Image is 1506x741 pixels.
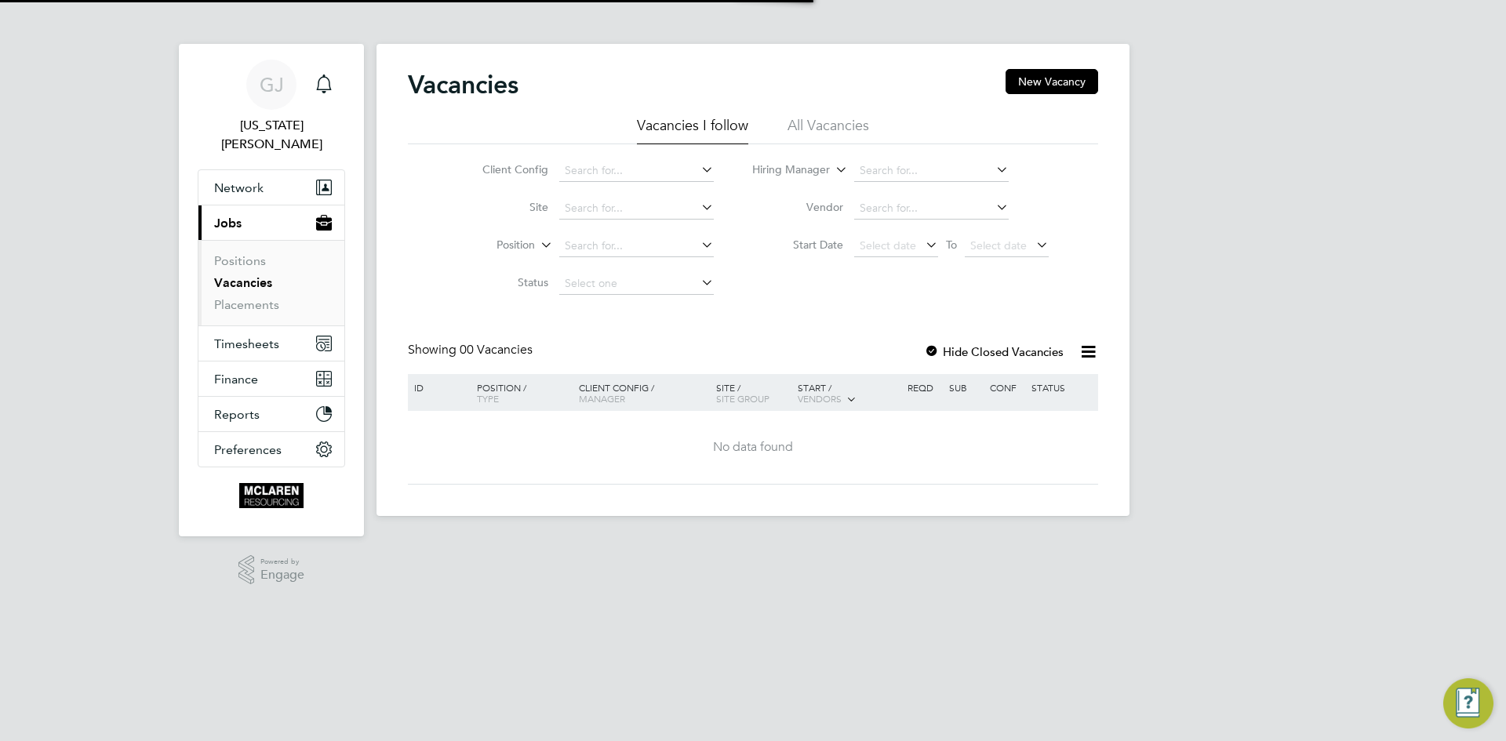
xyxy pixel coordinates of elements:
[460,342,533,358] span: 00 Vacancies
[214,253,266,268] a: Positions
[941,234,962,255] span: To
[559,235,714,257] input: Search for...
[214,336,279,351] span: Timesheets
[1006,69,1098,94] button: New Vacancy
[408,69,518,100] h2: Vacancies
[458,200,548,214] label: Site
[408,342,536,358] div: Showing
[198,432,344,467] button: Preferences
[559,273,714,295] input: Select one
[214,442,282,457] span: Preferences
[410,374,465,401] div: ID
[214,407,260,422] span: Reports
[198,116,345,154] span: Georgia Jesson
[260,568,304,582] span: Engage
[198,170,344,205] button: Network
[712,374,795,412] div: Site /
[559,160,714,182] input: Search for...
[924,344,1064,359] label: Hide Closed Vacancies
[753,238,843,252] label: Start Date
[465,374,575,412] div: Position /
[559,198,714,220] input: Search for...
[1028,374,1096,401] div: Status
[579,392,625,405] span: Manager
[214,275,272,290] a: Vacancies
[198,397,344,431] button: Reports
[794,374,904,413] div: Start /
[458,162,548,176] label: Client Config
[214,216,242,231] span: Jobs
[239,483,303,508] img: mclaren-logo-retina.png
[198,240,344,325] div: Jobs
[198,483,345,508] a: Go to home page
[198,326,344,361] button: Timesheets
[458,275,548,289] label: Status
[798,392,842,405] span: Vendors
[445,238,535,253] label: Position
[179,44,364,536] nav: Main navigation
[214,372,258,387] span: Finance
[260,555,304,568] span: Powered by
[575,374,712,412] div: Client Config /
[716,392,769,405] span: Site Group
[945,374,986,401] div: Sub
[860,238,916,252] span: Select date
[260,74,284,95] span: GJ
[238,555,305,585] a: Powered byEngage
[788,116,869,144] li: All Vacancies
[854,160,1009,182] input: Search for...
[970,238,1027,252] span: Select date
[753,200,843,214] label: Vendor
[1443,678,1493,728] button: Engage Resource Center
[198,205,344,240] button: Jobs
[904,374,944,401] div: Reqd
[214,297,279,312] a: Placements
[854,198,1009,220] input: Search for...
[214,180,264,195] span: Network
[986,374,1027,401] div: Conf
[477,392,499,405] span: Type
[198,361,344,396] button: Finance
[637,116,748,144] li: Vacancies I follow
[740,162,830,178] label: Hiring Manager
[410,439,1096,456] div: No data found
[198,60,345,154] a: GJ[US_STATE][PERSON_NAME]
